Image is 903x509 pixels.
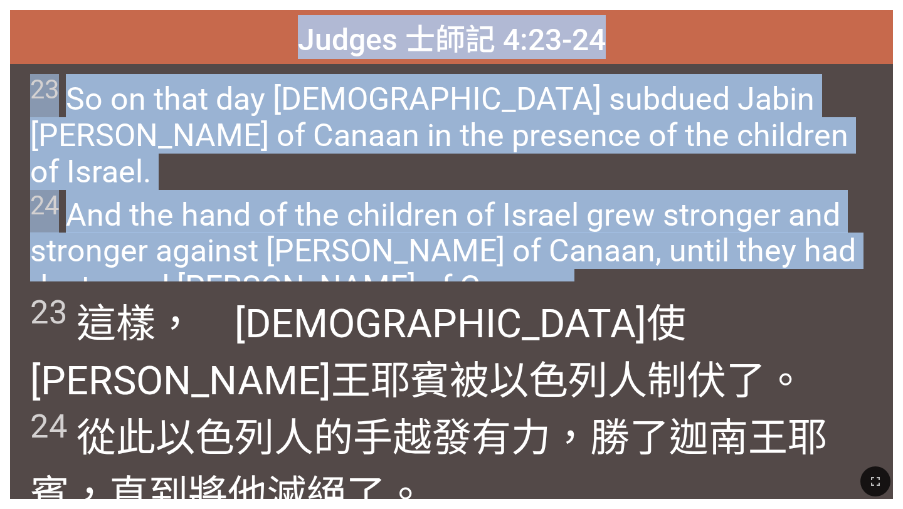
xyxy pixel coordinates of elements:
[30,407,68,446] sup: 24
[30,190,59,221] sup: 24
[298,15,606,59] span: Judges 士師記 4:23-24
[30,74,872,305] span: So on that day [DEMOGRAPHIC_DATA] subdued Jabin [PERSON_NAME] of Canaan in the presence of the ch...
[30,74,59,105] sup: 23
[30,293,68,332] sup: 23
